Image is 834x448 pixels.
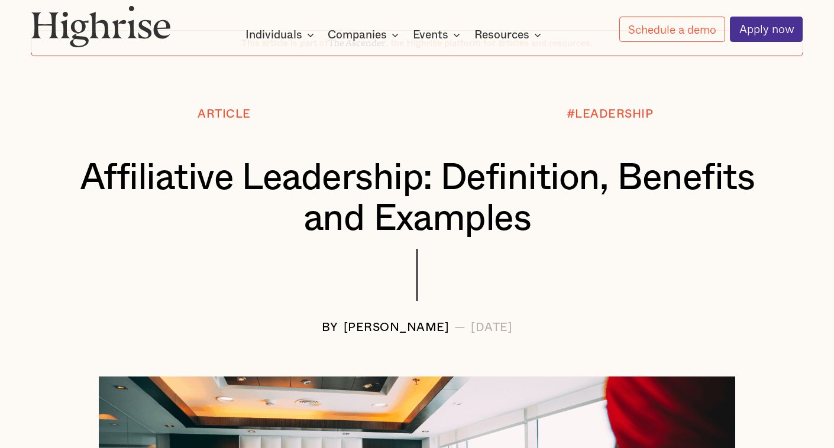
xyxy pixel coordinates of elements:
div: Events [413,28,464,42]
div: Events [413,28,448,42]
div: — [454,322,466,335]
a: Schedule a demo [619,17,725,42]
div: BY [322,322,338,335]
div: #LEADERSHIP [567,108,654,121]
div: [PERSON_NAME] [344,322,450,335]
h1: Affiliative Leadership: Definition, Benefits and Examples [63,157,771,239]
div: Article [198,108,251,121]
div: Resources [474,28,545,42]
div: Individuals [245,28,302,42]
img: Highrise logo [31,5,171,47]
div: Companies [328,28,387,42]
div: Resources [474,28,529,42]
a: Apply now [730,17,803,42]
div: Companies [328,28,402,42]
div: Individuals [245,28,318,42]
div: [DATE] [471,322,512,335]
